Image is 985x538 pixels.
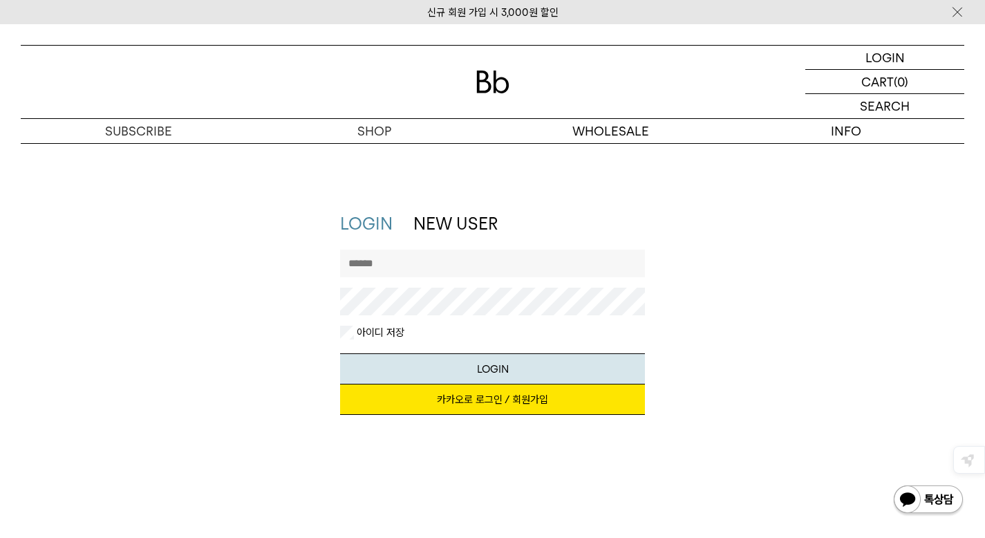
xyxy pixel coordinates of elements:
p: INFO [729,119,964,143]
p: SEARCH [860,94,910,118]
a: LOGIN [340,214,393,234]
p: CART [861,70,894,93]
p: (0) [894,70,908,93]
a: SUBSCRIBE [21,119,256,143]
a: SHOP [256,119,492,143]
a: LOGIN [805,46,964,70]
img: 카카오톡 채널 1:1 채팅 버튼 [892,484,964,517]
img: 로고 [476,71,509,93]
a: CART (0) [805,70,964,94]
a: NEW USER [413,214,498,234]
a: 카카오로 로그인 / 회원가입 [340,384,646,415]
button: LOGIN [340,353,646,384]
p: LOGIN [865,46,905,69]
a: 신규 회원 가입 시 3,000원 할인 [427,6,559,19]
p: WHOLESALE [493,119,729,143]
label: 아이디 저장 [354,326,404,340]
